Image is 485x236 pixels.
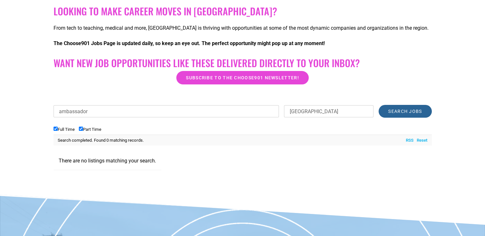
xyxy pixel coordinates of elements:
[54,152,161,170] li: There are no listings matching your search.
[284,105,373,117] input: Location
[54,127,58,131] input: Full Time
[379,105,431,118] input: Search Jobs
[54,105,279,117] input: Keywords
[54,40,325,46] strong: The Choose901 Jobs Page is updated daily, so keep an eye out. The perfect opportunity might pop u...
[79,127,101,132] label: Part Time
[414,137,427,144] a: Reset
[403,137,414,144] a: RSS
[186,75,299,80] span: Subscribe to the Choose901 newsletter!
[54,57,432,69] h2: Want New Job Opportunities like these Delivered Directly to your Inbox?
[54,24,432,32] p: From tech to teaching, medical and more, [GEOGRAPHIC_DATA] is thriving with opportunities at some...
[58,138,144,143] span: Search completed. Found 0 matching records.
[176,71,308,84] a: Subscribe to the Choose901 newsletter!
[54,5,432,17] h2: Looking to make career moves in [GEOGRAPHIC_DATA]?
[54,127,75,132] label: Full Time
[79,127,83,131] input: Part Time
